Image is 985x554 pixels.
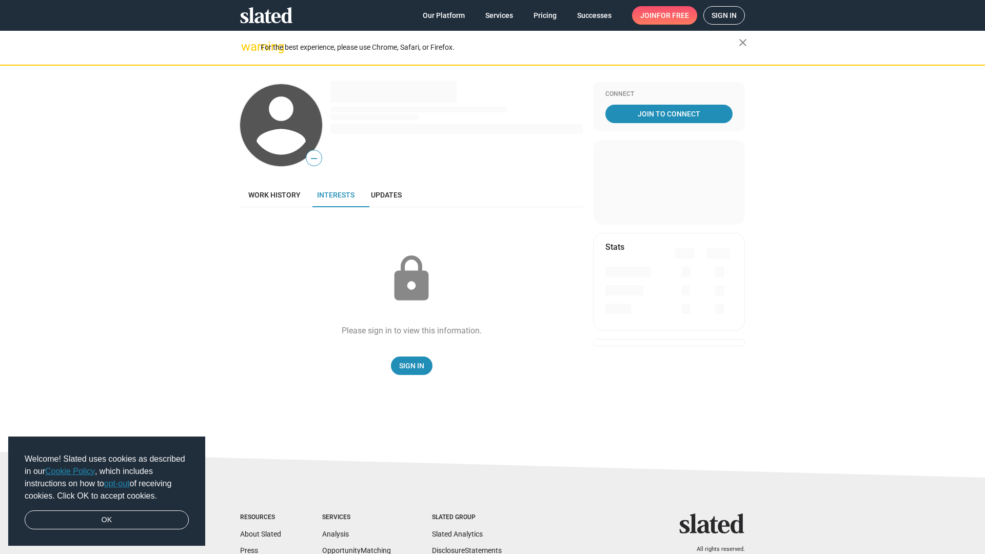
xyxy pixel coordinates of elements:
a: Our Platform [415,6,473,25]
a: dismiss cookie message [25,510,189,530]
span: Join To Connect [607,105,731,123]
a: Sign in [703,6,745,25]
a: Cookie Policy [45,467,95,476]
a: Sign In [391,357,432,375]
mat-card-title: Stats [605,242,624,252]
div: cookieconsent [8,437,205,546]
div: Connect [605,90,733,98]
a: Successes [569,6,620,25]
a: opt-out [104,479,130,488]
span: Interests [317,191,354,199]
span: Welcome! Slated uses cookies as described in our , which includes instructions on how to of recei... [25,453,189,502]
div: Slated Group [432,513,502,522]
span: Our Platform [423,6,465,25]
mat-icon: lock [386,253,437,305]
span: Join [640,6,689,25]
span: Sign in [712,7,737,24]
span: Successes [577,6,612,25]
mat-icon: close [737,36,749,49]
a: Pricing [525,6,565,25]
span: Services [485,6,513,25]
span: Pricing [534,6,557,25]
a: Updates [363,183,410,207]
a: Analysis [322,530,349,538]
mat-icon: warning [241,41,253,53]
div: For the best experience, please use Chrome, Safari, or Firefox. [261,41,739,54]
a: Work history [240,183,309,207]
div: Resources [240,513,281,522]
a: About Slated [240,530,281,538]
span: Sign In [399,357,424,375]
span: Work history [248,191,301,199]
a: Slated Analytics [432,530,483,538]
a: Joinfor free [632,6,697,25]
span: for free [657,6,689,25]
div: Please sign in to view this information. [342,325,482,336]
a: Interests [309,183,363,207]
span: — [306,152,322,165]
div: Services [322,513,391,522]
a: Join To Connect [605,105,733,123]
span: Updates [371,191,402,199]
a: Services [477,6,521,25]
